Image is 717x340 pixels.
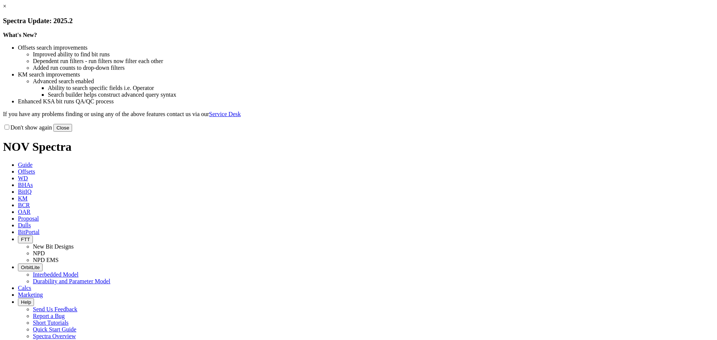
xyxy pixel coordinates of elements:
[18,71,714,78] li: KM search improvements
[33,319,69,326] a: Short Tutorials
[33,51,714,58] li: Improved ability to find bit runs
[33,243,74,250] a: New Bit Designs
[33,326,76,333] a: Quick Start Guide
[18,188,31,195] span: BitIQ
[18,162,32,168] span: Guide
[3,124,52,131] label: Don't show again
[48,85,714,91] li: Ability to search specific fields i.e. Operator
[3,17,714,25] h3: Spectra Update: 2025.2
[48,91,714,98] li: Search builder helps construct advanced query syntax
[18,291,43,298] span: Marketing
[33,65,714,71] li: Added run counts to drop-down filters
[33,78,714,85] li: Advanced search enabled
[18,215,39,222] span: Proposal
[18,195,28,202] span: KM
[18,175,28,181] span: WD
[3,111,714,118] p: If you have any problems finding or using any of the above features contact us via our
[18,222,31,228] span: Dulls
[18,285,31,291] span: Calcs
[21,237,30,242] span: FTT
[18,229,40,235] span: BitPortal
[33,271,78,278] a: Interbedded Model
[33,58,714,65] li: Dependent run filters - run filters now filter each other
[53,124,72,132] button: Close
[4,125,9,130] input: Don't show again
[21,265,40,270] span: OrbitLite
[21,299,31,305] span: Help
[18,182,33,188] span: BHAs
[3,3,6,9] a: ×
[33,278,111,284] a: Durability and Parameter Model
[209,111,241,117] a: Service Desk
[33,250,45,256] a: NPD
[18,168,35,175] span: Offsets
[33,333,76,339] a: Spectra Overview
[18,98,714,105] li: Enhanced KSA bit runs QA/QC process
[18,44,714,51] li: Offsets search improvements
[18,209,31,215] span: OAR
[18,202,30,208] span: BCR
[33,313,65,319] a: Report a Bug
[33,306,77,312] a: Send Us Feedback
[3,32,37,38] strong: What's New?
[33,257,59,263] a: NPD EMS
[3,140,714,154] h1: NOV Spectra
